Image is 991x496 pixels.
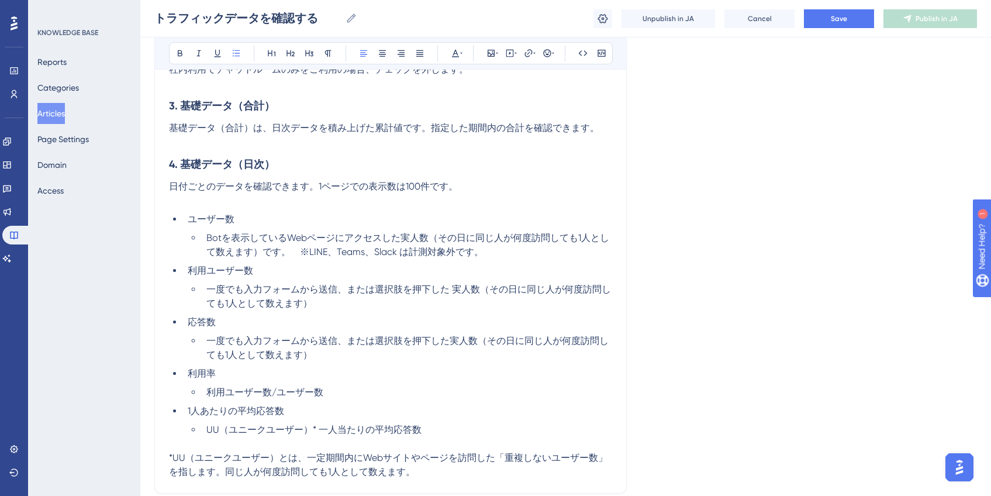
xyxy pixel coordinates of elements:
button: Unpublish in JA [621,9,715,28]
span: 基礎データ（合計）は、日次データを積み上げた累計値です。指定した期間内の合計を確認できます。 [169,122,599,133]
button: Page Settings [37,129,89,150]
span: ユーザー数 [188,213,234,225]
span: UU（ユニークユーザー）* 一人当たりの平均応答数 [206,424,422,435]
span: Save [831,14,847,23]
span: Publish in JA [916,14,958,23]
span: Need Help? [27,3,73,17]
span: *UU（ユニークユーザー）とは、一定期間内にWebサイトやページを訪問した「重複しないユーザー数」を指します。同じ人が何度訪問しても1人として数えます。 [169,452,607,477]
span: Botを表示しているWebページにアクセスした実人数（その日に同じ人が何度訪問しても1人として数えます）です。 ※LINE、Teams、Slack は計測対象外です。 [206,232,609,257]
span: 応答数 [188,316,216,328]
button: Access [37,180,64,201]
span: Unpublish in JA [643,14,694,23]
span: 利用ユーザー数/ユーザー数 [206,387,323,398]
button: Publish in JA [883,9,977,28]
span: 1人あたりの平均応答数 [188,405,284,416]
div: 1 [81,6,85,15]
button: Cancel [724,9,795,28]
iframe: UserGuiding AI Assistant Launcher [942,450,977,485]
input: Article Name [154,10,341,26]
button: Reports [37,51,67,73]
button: Articles [37,103,65,124]
strong: 3. 基礎データ（合計） [169,99,275,112]
span: 一度でも入力フォームから送信、または選択肢を押下した 実人数（その日に同じ人が何度訪問しても1人として数えます） [206,284,611,309]
span: 一度でも入力フォームから送信、または選択肢を押下した実人数（その日に同じ人が何度訪問しても1人として数えます） [206,335,609,360]
span: 日付ごとのデータを確認できます。1ページでの表示数は100件です。 [169,181,458,192]
button: Domain [37,154,67,175]
button: Categories [37,77,79,98]
span: 利用ユーザー数 [188,265,253,276]
button: Save [804,9,874,28]
strong: 4. 基礎データ（日次） [169,158,275,171]
span: 利用率 [188,368,216,379]
div: KNOWLEDGE BASE [37,28,98,37]
span: Cancel [748,14,772,23]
